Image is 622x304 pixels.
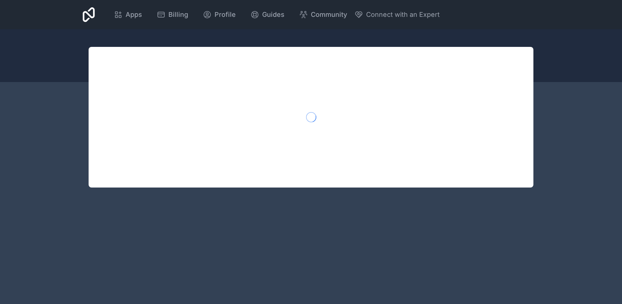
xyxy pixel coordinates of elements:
[311,10,347,20] span: Community
[215,10,236,20] span: Profile
[126,10,142,20] span: Apps
[151,7,194,23] a: Billing
[168,10,188,20] span: Billing
[293,7,353,23] a: Community
[197,7,242,23] a: Profile
[262,10,284,20] span: Guides
[245,7,290,23] a: Guides
[366,10,440,20] span: Connect with an Expert
[354,10,440,20] button: Connect with an Expert
[108,7,148,23] a: Apps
